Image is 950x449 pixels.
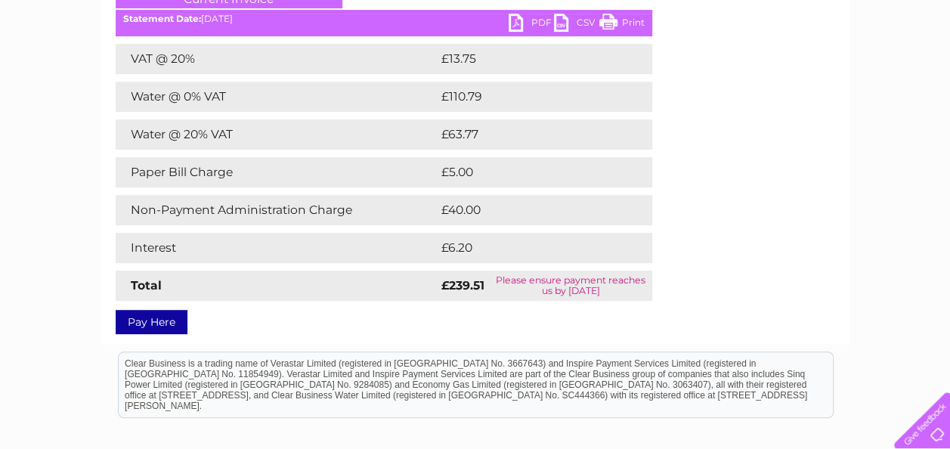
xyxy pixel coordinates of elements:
div: [DATE] [116,14,652,24]
a: CSV [554,14,599,36]
strong: Total [131,278,162,293]
td: Interest [116,233,438,263]
a: Log out [900,64,936,76]
td: Water @ 0% VAT [116,82,438,112]
td: £5.00 [438,157,617,187]
a: Pay Here [116,310,187,334]
b: Statement Date: [123,13,201,24]
div: Clear Business is a trading name of Verastar Limited (registered in [GEOGRAPHIC_DATA] No. 3667643... [119,8,833,73]
td: £13.75 [438,44,620,74]
td: £63.77 [438,119,621,150]
a: Contact [849,64,887,76]
a: Print [599,14,645,36]
td: Please ensure payment reaches us by [DATE] [490,271,652,301]
a: PDF [509,14,554,36]
strong: £239.51 [441,278,484,293]
td: £6.20 [438,233,617,263]
td: Water @ 20% VAT [116,119,438,150]
a: Energy [722,64,755,76]
a: Blog [818,64,840,76]
a: Telecoms [764,64,809,76]
td: Non-Payment Administration Charge [116,195,438,225]
td: £110.79 [438,82,624,112]
a: Water [684,64,713,76]
img: logo.png [33,39,110,85]
td: VAT @ 20% [116,44,438,74]
a: 0333 014 3131 [665,8,769,26]
td: £40.00 [438,195,623,225]
td: Paper Bill Charge [116,157,438,187]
